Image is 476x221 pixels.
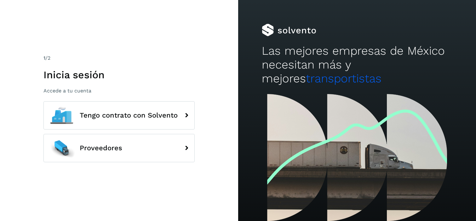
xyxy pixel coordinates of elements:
[80,112,178,119] span: Tengo contrato con Solvento
[43,54,195,62] div: /2
[43,101,195,130] button: Tengo contrato con Solvento
[262,44,452,86] h2: Las mejores empresas de México necesitan más y mejores
[43,88,195,94] p: Accede a tu cuenta
[80,144,122,152] span: Proveedores
[43,134,195,162] button: Proveedores
[43,55,45,61] span: 1
[306,72,381,85] span: transportistas
[43,69,195,81] h1: Inicia sesión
